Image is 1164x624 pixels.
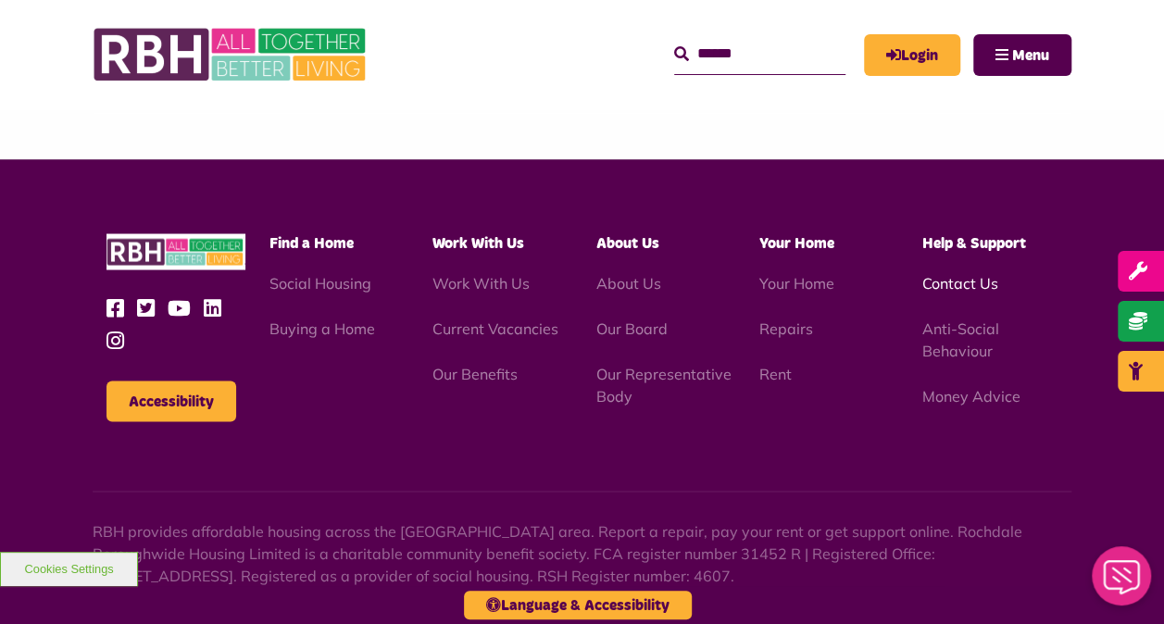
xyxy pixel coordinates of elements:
[759,364,792,382] a: Rent
[432,273,530,292] a: Work With Us
[759,318,813,337] a: Repairs
[269,318,375,337] a: Buying a Home
[595,318,667,337] a: Our Board
[1012,48,1049,63] span: Menu
[93,519,1071,586] p: RBH provides affordable housing across the [GEOGRAPHIC_DATA] area. Report a repair, pay your rent...
[269,235,354,250] span: Find a Home
[922,318,999,359] a: Anti-Social Behaviour
[432,318,558,337] a: Current Vacancies
[93,19,370,91] img: RBH
[464,591,692,619] button: Language & Accessibility
[922,235,1026,250] span: Help & Support
[1081,541,1164,624] iframe: Netcall Web Assistant for live chat
[595,273,660,292] a: About Us
[922,273,998,292] a: Contact Us
[432,235,524,250] span: Work With Us
[864,34,960,76] a: MyRBH
[922,386,1020,405] a: Money Advice
[269,273,371,292] a: Social Housing - open in a new tab
[106,381,236,421] button: Accessibility
[759,273,834,292] a: Your Home
[973,34,1071,76] button: Navigation
[432,364,518,382] a: Our Benefits
[595,235,658,250] span: About Us
[674,34,845,74] input: Search
[595,364,731,405] a: Our Representative Body
[106,233,245,269] img: RBH
[759,235,834,250] span: Your Home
